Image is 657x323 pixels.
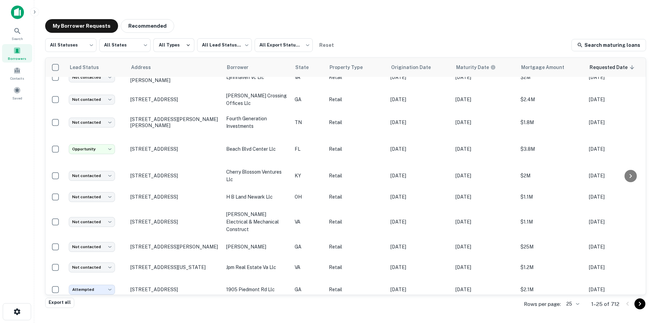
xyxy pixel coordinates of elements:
[455,264,514,271] p: [DATE]
[153,38,194,52] button: All Types
[2,44,32,63] a: Borrowers
[520,218,582,226] p: $1.1M
[329,286,384,293] p: Retail
[223,58,291,77] th: Borrower
[226,73,288,81] p: lynnhaven vc llc
[520,264,582,271] p: $1.2M
[127,58,223,77] th: Address
[591,300,619,308] p: 1–25 of 712
[69,63,108,71] span: Lead Status
[590,63,636,71] span: Requested Date
[45,298,74,308] button: Export all
[520,73,582,81] p: $2M
[69,192,115,202] div: Not contacted
[455,145,514,153] p: [DATE]
[130,71,219,83] p: [STREET_ADDRESS][US_STATE][PERSON_NAME]
[456,64,489,71] h6: Maturity Date
[2,64,32,82] a: Contacts
[520,193,582,201] p: $1.1M
[455,218,514,226] p: [DATE]
[295,218,322,226] p: VA
[634,298,645,309] button: Go to next page
[329,193,384,201] p: Retail
[329,172,384,179] p: Retail
[226,145,288,153] p: beach blvd center llc
[295,119,322,126] p: TN
[520,96,582,103] p: $2.4M
[130,194,219,200] p: [STREET_ADDRESS]
[130,219,219,225] p: [STREET_ADDRESS]
[329,96,384,103] p: Retail
[226,115,288,130] p: fourth generation investments
[65,58,127,77] th: Lead Status
[291,58,325,77] th: State
[130,244,219,250] p: [STREET_ADDRESS][PERSON_NAME]
[329,119,384,126] p: Retail
[585,58,650,77] th: Requested Date
[390,172,449,179] p: [DATE]
[390,193,449,201] p: [DATE]
[390,218,449,226] p: [DATE]
[589,172,647,179] p: [DATE]
[69,118,115,127] div: Not contacted
[455,73,514,81] p: [DATE]
[623,268,657,301] iframe: Chat Widget
[69,285,115,295] div: Attempted
[10,76,24,81] span: Contacts
[390,96,449,103] p: [DATE]
[325,58,387,77] th: Property Type
[520,286,582,293] p: $2.1M
[589,73,647,81] p: [DATE]
[455,96,514,103] p: [DATE]
[121,19,174,33] button: Recommended
[69,217,115,227] div: Not contacted
[11,5,24,19] img: capitalize-icon.png
[330,63,372,71] span: Property Type
[387,58,452,77] th: Origination Date
[295,96,322,103] p: GA
[69,72,115,82] div: Not contacted
[130,96,219,103] p: [STREET_ADDRESS]
[589,96,647,103] p: [DATE]
[329,264,384,271] p: Retail
[390,73,449,81] p: [DATE]
[455,172,514,179] p: [DATE]
[295,172,322,179] p: KY
[455,193,514,201] p: [DATE]
[130,264,219,270] p: [STREET_ADDRESS][US_STATE]
[226,168,288,183] p: cherry blossom ventures llc
[390,286,449,293] p: [DATE]
[295,193,322,201] p: OH
[520,119,582,126] p: $1.8M
[69,263,115,272] div: Not contacted
[390,264,449,271] p: [DATE]
[226,286,288,293] p: 1905 piedmont rd llc
[12,95,22,101] span: Saved
[589,286,647,293] p: [DATE]
[227,63,257,71] span: Borrower
[226,243,288,251] p: [PERSON_NAME]
[295,264,322,271] p: VA
[295,73,322,81] p: VA
[391,63,440,71] span: Origination Date
[131,63,160,71] span: Address
[456,64,496,71] div: Maturity dates displayed may be estimated. Please contact the lender for the most accurate maturi...
[524,300,561,308] p: Rows per page:
[226,264,288,271] p: jpm real estate va llc
[2,24,32,43] a: Search
[520,243,582,251] p: $25M
[455,286,514,293] p: [DATE]
[520,172,582,179] p: $2M
[517,58,585,77] th: Mortgage Amount
[197,36,252,54] div: All Lead Statuses
[69,144,115,154] div: Opportunity
[45,19,118,33] button: My Borrower Requests
[589,119,647,126] p: [DATE]
[589,243,647,251] p: [DATE]
[2,84,32,102] div: Saved
[329,145,384,153] p: Retail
